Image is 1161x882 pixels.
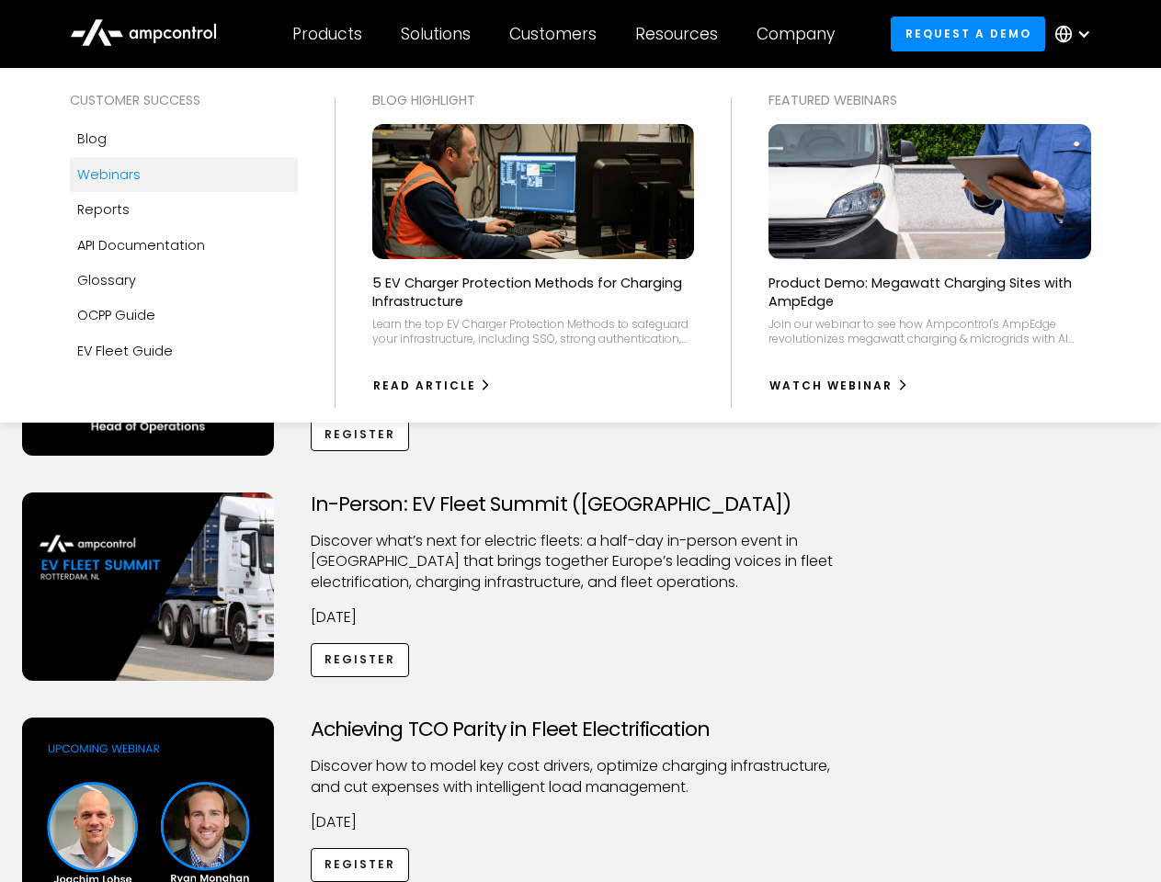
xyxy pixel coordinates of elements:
a: EV Fleet Guide [70,334,298,368]
div: Featured webinars [768,90,1091,110]
p: Product Demo: Megawatt Charging Sites with AmpEdge [768,274,1091,311]
div: Learn the top EV Charger Protection Methods to safeguard your infrastructure, including SSO, stro... [372,317,695,345]
div: Products [292,24,362,44]
a: watch webinar [768,371,909,401]
a: Read Article [372,371,493,401]
div: Solutions [401,24,471,44]
div: Resources [635,24,718,44]
a: Register [311,643,410,677]
p: [DATE] [311,812,851,832]
div: watch webinar [769,378,893,394]
div: Company [757,24,835,44]
div: Join our webinar to see how Ampcontrol's AmpEdge revolutionizes megawatt charging & microgrids wi... [768,317,1091,345]
a: Register [311,848,410,882]
div: Customer success [70,90,298,110]
div: Customers [509,24,597,44]
p: ​Discover what’s next for electric fleets: a half-day in-person event in [GEOGRAPHIC_DATA] that b... [311,531,851,593]
div: EV Fleet Guide [77,341,173,361]
div: OCPP Guide [77,305,155,325]
div: Webinars [77,164,141,185]
div: Blog [77,129,107,149]
div: Blog Highlight [372,90,695,110]
a: Blog [70,121,298,156]
a: API Documentation [70,228,298,263]
div: Glossary [77,270,136,290]
h3: In-Person: EV Fleet Summit ([GEOGRAPHIC_DATA]) [311,492,851,516]
a: Register [311,417,410,451]
a: Request a demo [891,17,1045,51]
a: Reports [70,192,298,227]
p: Discover how to model key cost drivers, optimize charging infrastructure, and cut expenses with i... [311,756,851,797]
a: Webinars [70,157,298,192]
div: Read Article [373,378,476,394]
h3: Achieving TCO Parity in Fleet Electrification [311,718,851,741]
p: 5 EV Charger Protection Methods for Charging Infrastructure [372,274,695,311]
a: Glossary [70,263,298,298]
a: OCPP Guide [70,298,298,333]
div: Reports [77,199,130,220]
p: [DATE] [311,607,851,628]
div: API Documentation [77,235,205,255]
